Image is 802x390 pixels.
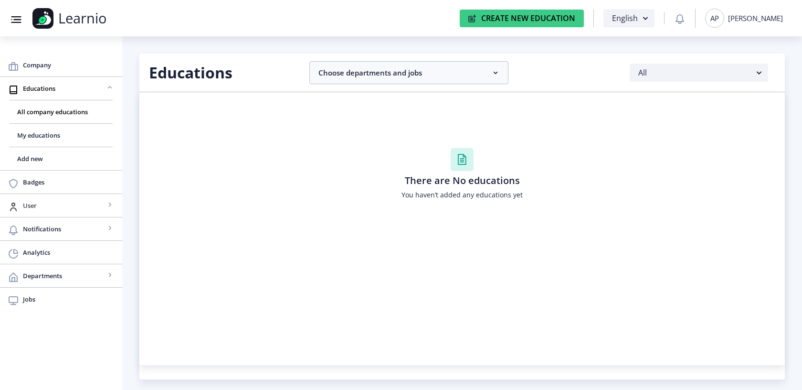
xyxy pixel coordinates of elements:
[10,147,113,170] a: Add new
[728,13,783,23] div: [PERSON_NAME]
[23,270,105,282] span: Departments
[17,153,105,164] span: Add new
[630,64,768,82] button: All
[58,13,106,23] p: Learnio
[23,223,105,235] span: Notifications
[401,190,523,200] span: You haven’t added any educations yet
[17,106,105,118] span: All company educations
[23,247,115,258] span: Analytics
[10,100,113,123] a: All company educations
[451,148,474,171] img: empty-state-education.svg
[468,14,476,22] img: create-new-education-icon.svg
[23,200,105,211] span: User
[460,10,584,27] button: Create New Education
[23,176,115,188] span: Badges
[705,9,724,28] div: AP
[10,124,113,147] a: My educations
[17,130,105,141] span: My educations
[23,59,115,71] span: Company
[149,63,295,82] h2: Educations
[32,8,145,29] a: Learnio
[405,176,520,185] span: There are No educations
[603,9,654,27] button: English
[23,293,115,305] span: Jobs
[23,83,105,94] span: Educations
[309,61,508,84] nb-accordion-item-header: Choose departments and jobs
